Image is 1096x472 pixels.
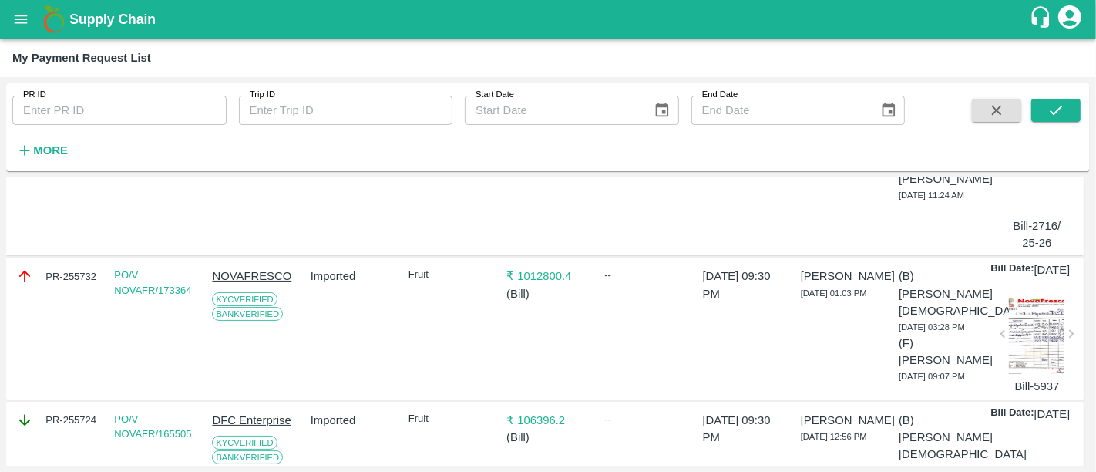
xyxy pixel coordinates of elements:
a: Supply Chain [69,8,1029,30]
a: PO/V NOVAFR/173364 [114,269,191,296]
b: Supply Chain [69,12,156,27]
span: [DATE] 11:24 AM [899,190,964,200]
span: Bank Verified [212,307,283,321]
input: End Date [691,96,868,125]
div: My Payment Request List [12,48,151,68]
div: -- [604,412,688,427]
p: (B) [PERSON_NAME][DEMOGRAPHIC_DATA] [899,268,982,319]
label: Trip ID [250,89,275,101]
span: [DATE] 12:56 PM [801,432,867,441]
p: [DATE] 09:30 PM [703,412,786,447]
p: Bill Date: [990,261,1034,278]
input: Enter PR ID [12,96,227,125]
p: Bill Date: [990,406,1034,423]
p: ₹ 106396.2 [506,412,590,429]
button: Choose date [874,96,903,125]
label: PR ID [23,89,46,101]
p: Bill-5937 [1009,378,1064,395]
button: open drawer [3,2,39,37]
p: Imported [311,412,394,429]
p: ( Bill ) [506,429,590,446]
p: [DATE] [1034,261,1071,278]
p: (B) [PERSON_NAME][DEMOGRAPHIC_DATA] [899,412,982,464]
p: [DATE] 09:30 PM [703,268,786,302]
span: Bank Verified [212,450,283,464]
p: Bill-2716/ 25-26 [1009,217,1064,252]
strong: More [33,144,68,157]
p: DFC Enterprise [212,412,295,429]
p: (F) [PERSON_NAME] [899,335,982,369]
input: Enter Trip ID [239,96,453,125]
p: [DATE] [1034,406,1071,423]
span: [DATE] 03:28 PM [899,322,965,332]
span: [DATE] 09:07 PM [899,372,965,381]
p: Fruit [408,412,492,426]
a: PO/V NOVAFR/165505 [114,413,191,440]
div: customer-support [1029,5,1056,33]
div: -- [604,268,688,283]
div: PR-255724 [16,412,99,429]
p: ₹ 1012800.4 [506,268,590,285]
span: [DATE] 01:03 PM [801,288,867,298]
input: Start Date [465,96,641,125]
p: ( Bill ) [506,285,590,302]
label: Start Date [476,89,514,101]
div: PR-255732 [16,268,99,285]
p: Fruit [408,268,492,282]
p: NOVAFRESCO [212,268,295,285]
div: account of current user [1056,3,1084,35]
button: More [12,137,72,164]
p: Imported [311,268,394,285]
span: KYC Verified [212,292,277,306]
img: logo [39,4,69,35]
p: [PERSON_NAME] [801,412,884,429]
label: End Date [702,89,738,101]
button: Choose date [647,96,677,125]
span: KYC Verified [212,436,277,450]
p: [PERSON_NAME] [801,268,884,285]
